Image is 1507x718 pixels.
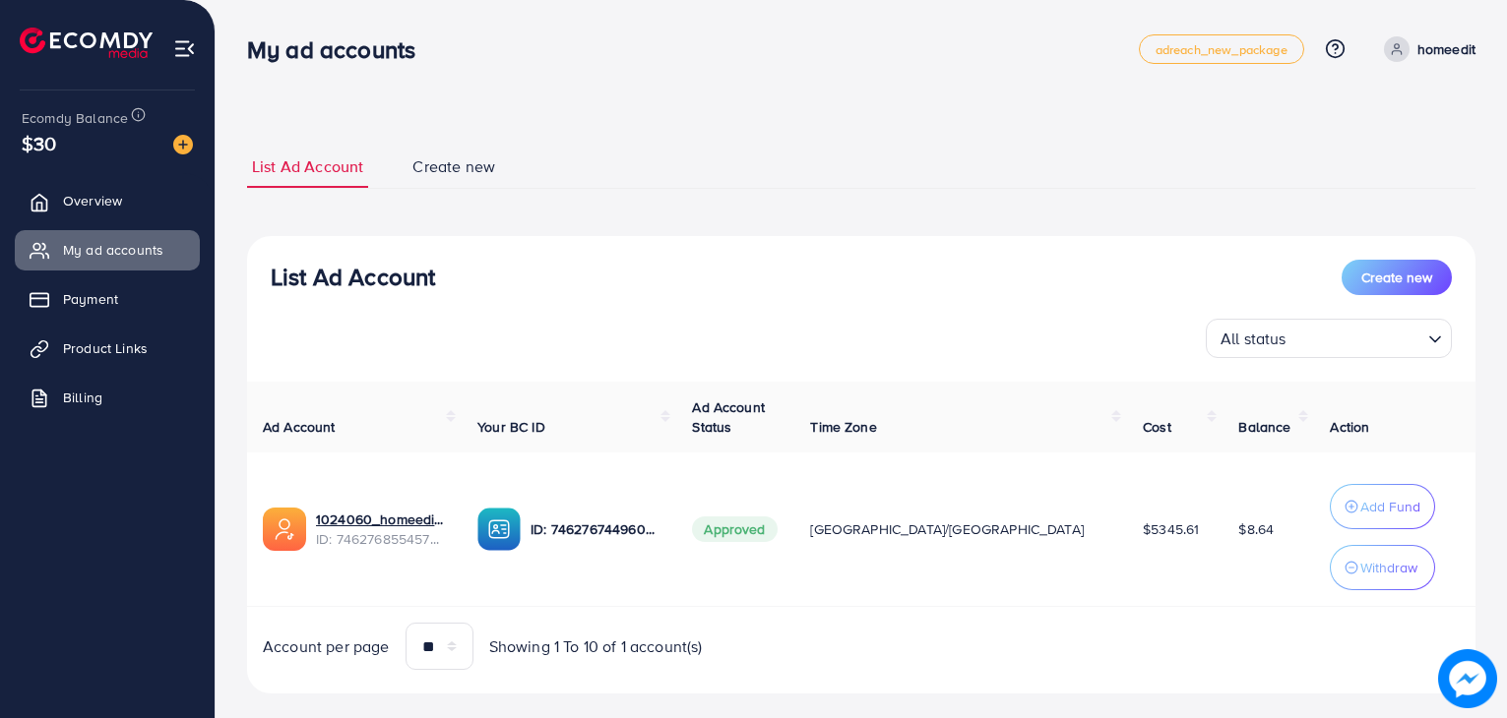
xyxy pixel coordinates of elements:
span: Overview [63,191,122,210]
button: Withdraw [1330,545,1435,590]
span: adreach_new_package [1156,43,1287,56]
a: Payment [15,279,200,319]
span: [GEOGRAPHIC_DATA]/[GEOGRAPHIC_DATA] [810,519,1084,539]
p: homeedit [1417,37,1476,61]
span: Your BC ID [477,417,545,437]
span: Create new [412,155,495,178]
span: Cost [1143,417,1171,437]
span: Time Zone [810,417,876,437]
span: Showing 1 To 10 of 1 account(s) [489,635,703,658]
a: My ad accounts [15,230,200,269]
h3: List Ad Account [271,263,435,291]
span: All status [1217,325,1290,353]
span: Ecomdy Balance [22,108,128,128]
img: menu [173,37,196,60]
div: <span class='underline'>1024060_homeedit7_1737561213516</span></br>7462768554572742672 [316,509,446,550]
button: Add Fund [1330,484,1435,529]
a: Overview [15,181,200,220]
span: Ad Account Status [692,397,765,437]
p: Withdraw [1360,556,1417,579]
span: Payment [63,289,118,309]
a: Product Links [15,329,200,368]
span: Action [1330,417,1369,437]
span: My ad accounts [63,240,163,260]
span: List Ad Account [252,155,363,178]
span: Ad Account [263,417,336,437]
img: ic-ba-acc.ded83a64.svg [477,508,521,551]
input: Search for option [1292,321,1420,353]
a: Billing [15,378,200,417]
span: Account per page [263,635,390,658]
span: Product Links [63,338,148,358]
h3: My ad accounts [247,35,431,64]
img: image [1438,649,1497,708]
a: adreach_new_package [1139,34,1304,64]
p: Add Fund [1360,495,1420,518]
img: logo [20,28,153,58]
span: Create new [1361,268,1432,287]
img: image [173,135,193,154]
span: $5345.61 [1143,519,1199,539]
button: Create new [1342,260,1452,295]
span: ID: 7462768554572742672 [316,529,446,549]
img: ic-ads-acc.e4c84228.svg [263,508,306,551]
div: Search for option [1206,319,1452,358]
a: homeedit [1376,36,1476,62]
span: $8.64 [1238,519,1274,539]
span: Approved [692,516,777,542]
span: Billing [63,388,102,407]
a: 1024060_homeedit7_1737561213516 [316,509,446,529]
span: $30 [22,129,56,157]
p: ID: 7462767449604177937 [531,517,660,541]
span: Balance [1238,417,1290,437]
